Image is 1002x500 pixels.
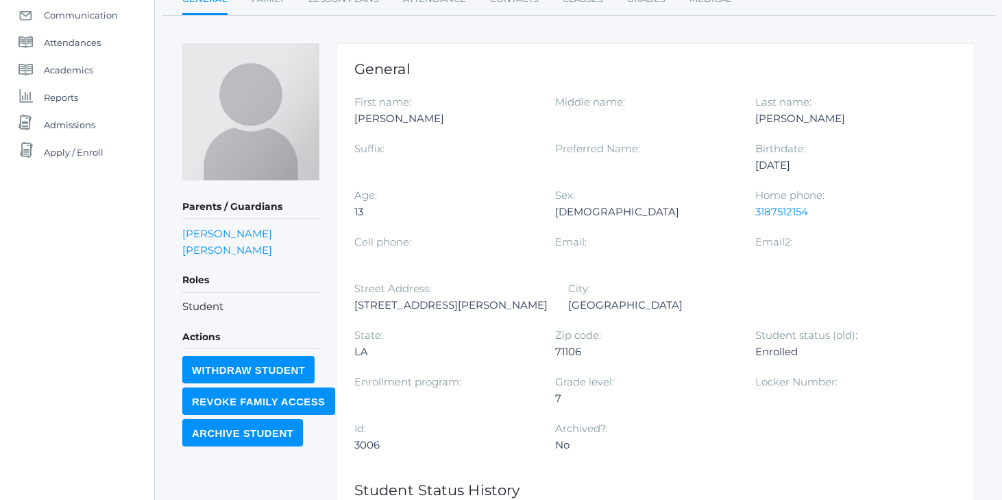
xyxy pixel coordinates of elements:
span: Academics [44,56,93,84]
div: [DEMOGRAPHIC_DATA] [555,204,735,220]
label: Archived?: [555,422,608,435]
h5: Actions [182,326,319,349]
a: 3187512154 [755,205,808,218]
span: Admissions [44,111,95,139]
input: Revoke Family Access [182,388,335,415]
label: Birthdate: [755,142,806,155]
div: [STREET_ADDRESS][PERSON_NAME] [354,297,548,313]
label: Zip code: [555,329,601,342]
span: Communication [44,1,118,29]
h5: Roles [182,269,319,292]
label: Sex: [555,189,575,202]
div: [GEOGRAPHIC_DATA] [568,297,748,313]
div: [PERSON_NAME] [354,110,535,127]
label: City: [568,282,590,295]
span: Apply / Enroll [44,139,103,166]
h5: Parents / Guardians [182,195,319,219]
label: Preferred Name: [555,142,640,155]
div: 7 [555,390,735,407]
label: Student status (old): [755,329,857,342]
label: State: [354,329,383,342]
li: Student [182,299,319,315]
label: Home phone: [755,189,824,202]
div: 13 [354,204,535,220]
div: 3006 [354,437,535,453]
input: Withdraw Student [182,356,315,383]
div: 71106 [555,344,735,360]
h1: General [354,61,957,77]
div: [DATE] [755,157,936,174]
a: [PERSON_NAME] [182,243,272,257]
span: Attendances [44,29,101,56]
label: Last name: [755,95,811,108]
label: First name: [354,95,411,108]
label: Age: [354,189,377,202]
label: Email2: [755,235,792,248]
div: Enrolled [755,344,936,360]
label: Id: [354,422,366,435]
div: No [555,437,735,453]
label: Suffix: [354,142,384,155]
div: [PERSON_NAME] [755,110,936,127]
label: Email: [555,235,587,248]
label: Street Address: [354,282,431,295]
span: Reports [44,84,78,111]
label: Middle name: [555,95,625,108]
h1: Student Status History [354,482,957,498]
label: Enrollment program: [354,375,461,388]
a: [PERSON_NAME] [182,227,272,240]
label: Locker Number: [755,375,838,388]
label: Grade level: [555,375,614,388]
input: Archive Student [182,419,303,447]
img: Caroline Montgomery [182,43,319,180]
label: Cell phone: [354,235,411,248]
div: LA [354,344,535,360]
